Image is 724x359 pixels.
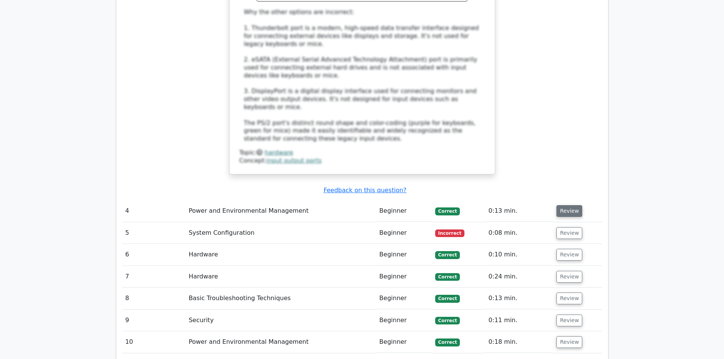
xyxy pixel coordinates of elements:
[485,222,553,244] td: 0:08 min.
[185,222,376,244] td: System Configuration
[435,207,460,215] span: Correct
[239,149,485,157] div: Topic:
[376,266,432,288] td: Beginner
[376,288,432,309] td: Beginner
[122,288,186,309] td: 8
[376,200,432,222] td: Beginner
[376,244,432,266] td: Beginner
[556,227,582,239] button: Review
[323,187,406,194] a: Feedback on this question?
[485,200,553,222] td: 0:13 min.
[122,266,186,288] td: 7
[435,338,460,346] span: Correct
[185,288,376,309] td: Basic Troubleshooting Techniques
[185,331,376,353] td: Power and Environmental Management
[185,310,376,331] td: Security
[122,222,186,244] td: 5
[185,200,376,222] td: Power and Environmental Management
[435,273,460,281] span: Correct
[485,244,553,266] td: 0:10 min.
[122,200,186,222] td: 4
[376,310,432,331] td: Beginner
[122,244,186,266] td: 6
[266,157,322,164] a: input output ports
[556,271,582,283] button: Review
[435,229,464,237] span: Incorrect
[435,251,460,259] span: Correct
[435,295,460,302] span: Correct
[185,244,376,266] td: Hardware
[485,310,553,331] td: 0:11 min.
[556,315,582,326] button: Review
[122,310,186,331] td: 9
[435,317,460,324] span: Correct
[265,149,293,156] a: hardware
[185,266,376,288] td: Hardware
[485,331,553,353] td: 0:18 min.
[376,331,432,353] td: Beginner
[556,293,582,304] button: Review
[239,157,485,165] div: Concept:
[376,222,432,244] td: Beginner
[485,288,553,309] td: 0:13 min.
[556,336,582,348] button: Review
[485,266,553,288] td: 0:24 min.
[556,205,582,217] button: Review
[556,249,582,261] button: Review
[122,331,186,353] td: 10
